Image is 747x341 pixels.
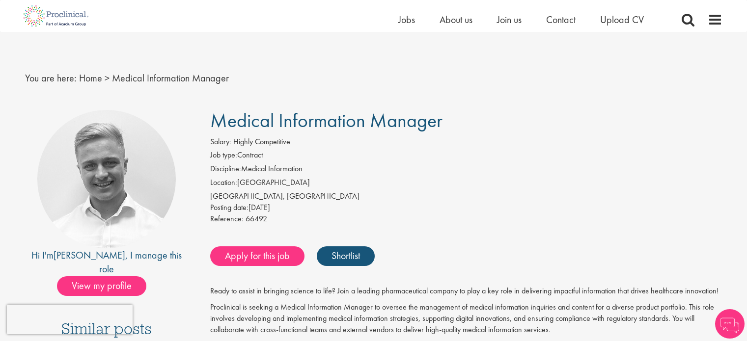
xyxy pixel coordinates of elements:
[210,246,304,266] a: Apply for this job
[398,13,415,26] a: Jobs
[25,72,77,84] span: You are here:
[440,13,472,26] a: About us
[233,136,290,147] span: Highly Competitive
[210,163,241,175] label: Discipline:
[600,13,644,26] a: Upload CV
[210,177,722,191] li: [GEOGRAPHIC_DATA]
[317,246,375,266] a: Shortlist
[210,136,231,148] label: Salary:
[210,213,244,225] label: Reference:
[7,305,133,334] iframe: reCAPTCHA
[210,150,722,163] li: Contract
[210,177,237,188] label: Location:
[25,248,189,276] div: Hi I'm , I manage this role
[210,202,722,213] div: [DATE]
[57,278,156,291] a: View my profile
[497,13,522,26] a: Join us
[246,213,267,224] span: 66492
[105,72,110,84] span: >
[210,202,249,212] span: Posting date:
[79,72,102,84] a: breadcrumb link
[210,163,722,177] li: Medical Information
[546,13,576,26] a: Contact
[210,150,237,161] label: Job type:
[210,302,722,336] p: Proclinical is seeking a Medical Information Manager to oversee the management of medical informa...
[112,72,229,84] span: Medical Information Manager
[210,286,722,297] p: Ready to assist in bringing science to life? Join a leading pharmaceutical company to play a key ...
[57,276,146,296] span: View my profile
[210,191,722,202] div: [GEOGRAPHIC_DATA], [GEOGRAPHIC_DATA]
[54,249,125,262] a: [PERSON_NAME]
[37,110,176,248] img: imeage of recruiter Joshua Bye
[210,108,443,133] span: Medical Information Manager
[715,309,745,339] img: Chatbot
